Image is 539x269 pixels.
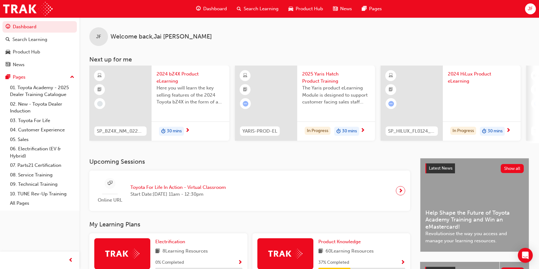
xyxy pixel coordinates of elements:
button: Pages [2,71,77,83]
h3: Upcoming Sessions [89,158,410,165]
span: JF [96,33,101,40]
span: duration-icon [482,127,486,135]
span: Toyota For Life In Action - Virtual Classroom [130,184,226,191]
span: 30 mins [167,128,182,135]
a: 05. Sales [7,135,77,144]
a: Electrification [155,238,188,245]
a: 04. Customer Experience [7,125,77,135]
a: Latest NewsShow allHelp Shape the Future of Toyota Academy Training and Win an eMastercard!Revolu... [420,158,529,252]
button: Show Progress [401,259,405,267]
a: News [2,59,77,71]
img: Trak [268,249,302,258]
span: next-icon [506,128,511,134]
button: DashboardSearch LearningProduct HubNews [2,20,77,71]
div: Product Hub [13,48,40,56]
span: Product Knowledge [318,239,361,244]
span: up-icon [70,73,74,81]
a: All Pages [7,198,77,208]
a: 08. Service Training [7,170,77,180]
a: YARIS-PROD-EL2025 Yaris Hatch Product TrainingThe Yaris product eLearning Module is designed to s... [235,66,375,141]
a: Product Hub [2,46,77,58]
span: Show Progress [401,260,405,266]
span: booktick-icon [389,86,393,94]
span: prev-icon [68,257,73,264]
span: Product Hub [296,5,323,12]
span: 60 Learning Resources [326,248,374,255]
img: Trak [105,249,139,258]
span: car-icon [6,49,10,55]
span: SP_BZ4X_NM_0224_EL01 [97,128,144,135]
div: Search Learning [12,36,47,43]
span: learningResourceType_ELEARNING-icon [243,72,247,80]
span: Latest News [429,166,452,171]
span: next-icon [398,186,403,195]
button: JF [525,3,536,14]
a: Product Knowledge [318,238,363,245]
span: duration-icon [336,127,341,135]
span: Dashboard [203,5,227,12]
a: SP_HILUX_FL0124_EL2024 HiLux Product eLearningIn Progressduration-icon30 mins [381,66,521,141]
span: 2024 HiLux Product eLearning [448,71,516,84]
span: booktick-icon [534,86,539,94]
a: 03. Toyota For Life [7,116,77,125]
a: Online URLToyota For Life In Action - Virtual ClassroomStart Date:[DATE] 11am - 12:30pm [94,176,405,206]
a: Latest NewsShow all [425,163,524,173]
span: Here you will learn the key selling features of the 2024 Toyota bZ4X in the form of a virtual 6-p... [157,84,224,106]
div: News [13,61,25,68]
span: next-icon [360,128,365,134]
div: Open Intercom Messenger [518,248,533,263]
span: car-icon [288,5,293,13]
span: Start Date: [DATE] 11am - 12:30pm [130,191,226,198]
span: Welcome back , Jai [PERSON_NAME] [110,33,212,40]
div: In Progress [450,127,476,135]
a: news-iconNews [328,2,357,15]
span: Online URL [94,197,125,204]
span: 37 % Completed [318,259,349,266]
button: Show all [501,164,524,173]
span: sessionType_ONLINE_URL-icon [108,180,112,187]
span: booktick-icon [97,86,102,94]
span: next-icon [185,128,190,134]
span: News [340,5,352,12]
img: Trak [3,2,53,16]
span: 0 % Completed [155,259,184,266]
span: pages-icon [6,75,10,80]
span: pages-icon [362,5,367,13]
span: The Yaris product eLearning Module is designed to support customer facing sales staff with introd... [302,84,370,106]
span: booktick-icon [243,86,247,94]
span: Search Learning [244,5,279,12]
a: 06. Electrification (EV & Hybrid) [7,144,77,161]
a: Dashboard [2,21,77,33]
span: Electrification [155,239,185,244]
span: book-icon [155,248,160,255]
span: 30 mins [342,128,357,135]
a: Search Learning [2,34,77,45]
span: search-icon [6,37,10,43]
h3: My Learning Plans [89,221,410,228]
span: book-icon [318,248,323,255]
a: search-iconSearch Learning [232,2,284,15]
a: car-iconProduct Hub [284,2,328,15]
span: JF [528,5,533,12]
span: SP_HILUX_FL0124_EL [388,128,435,135]
a: 09. Technical Training [7,180,77,189]
span: learningResourceType_ELEARNING-icon [389,72,393,80]
span: 30 mins [488,128,503,135]
span: Help Shape the Future of Toyota Academy Training and Win an eMastercard! [425,209,524,230]
span: guage-icon [6,24,10,30]
button: Show Progress [238,259,242,267]
span: YARIS-PROD-EL [242,128,277,135]
span: Show Progress [238,260,242,266]
a: 01. Toyota Academy - 2025 Dealer Training Catalogue [7,83,77,99]
a: 10. TUNE Rev-Up Training [7,189,77,199]
div: In Progress [305,127,330,135]
span: 2025 Yaris Hatch Product Training [302,71,370,84]
a: guage-iconDashboard [191,2,232,15]
span: learningResourceType_ELEARNING-icon [97,72,102,80]
span: news-icon [6,62,10,68]
span: learningRecordVerb_ATTEMPT-icon [243,101,248,107]
span: news-icon [333,5,338,13]
span: guage-icon [196,5,201,13]
span: learningResourceType_INSTRUCTOR_LED-icon [534,72,539,80]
